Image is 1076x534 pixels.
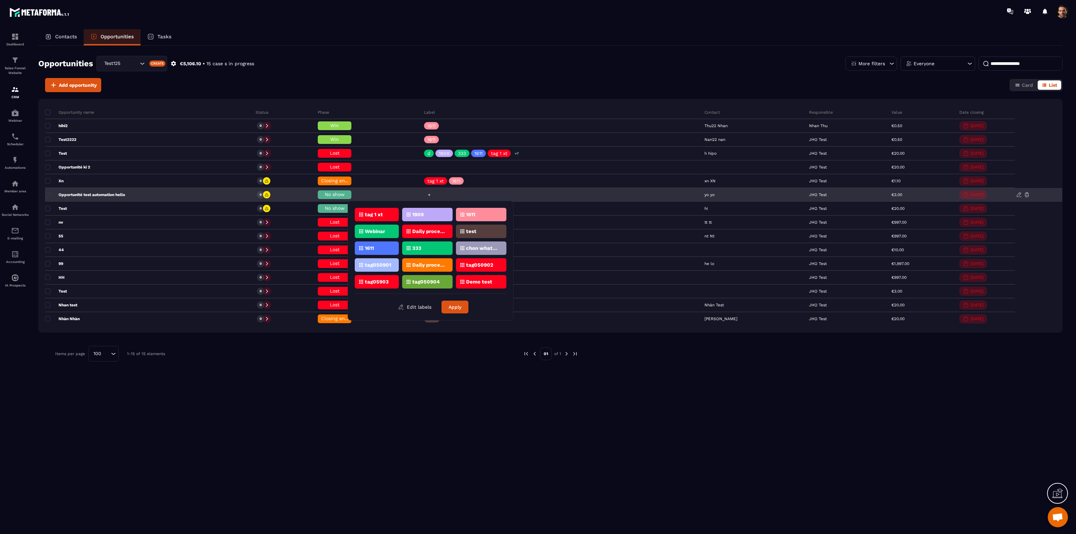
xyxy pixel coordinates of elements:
div: Create [149,61,166,67]
p: JHO Test [809,234,827,238]
span: List [1049,82,1057,88]
p: nv [45,220,63,225]
p: chon whatsapp [466,246,499,251]
a: accountantaccountantAccounting [2,245,29,269]
p: Automations [2,166,29,169]
p: [DATE] [970,192,984,197]
p: 1611 [365,246,374,251]
p: Contacts [55,34,77,40]
img: prev [523,351,529,357]
input: Search for option [126,60,138,67]
p: 0 [260,289,262,294]
span: Win [330,137,339,142]
a: social-networksocial-networkSocial Networks [2,198,29,222]
img: scheduler [11,132,19,141]
p: Nhan Thu [809,123,828,128]
p: Opportunity name [45,110,94,115]
p: JHO Test [809,275,827,280]
img: formation [11,85,19,93]
p: Phase [318,110,329,115]
p: 0 [260,247,262,252]
p: 1-15 of 15 elements [127,351,165,356]
p: 99 [45,261,63,266]
p: [DATE] [970,137,984,142]
p: [DATE] [970,165,984,169]
p: 01 [540,347,552,360]
p: [DATE] [970,275,984,280]
p: Nhàn Nhàn [45,316,80,321]
span: Lost [330,219,340,225]
span: Lost [330,261,340,266]
p: Items per page [55,351,85,356]
p: Date closing [959,110,984,115]
p: Xn [45,178,64,184]
p: JHO Test [809,289,827,294]
img: automations [11,156,19,164]
a: formationformationSales Funnel Website [2,51,29,80]
span: 100 [91,350,104,357]
p: JHO Test [809,192,827,197]
p: €20.00 [891,206,905,211]
p: €997.00 [891,234,907,238]
p: 0 [260,220,262,225]
p: €20.00 [891,151,905,156]
p: tag050902 [466,263,493,267]
p: Webinar [2,119,29,122]
p: 1611 [452,179,460,183]
p: JHO Test [809,303,827,307]
span: Lost [330,150,340,156]
p: Dashboard [2,42,29,46]
p: E-mailing [2,236,29,240]
button: Add opportunity [45,78,101,92]
p: Daily process required [412,263,445,267]
p: Test [45,289,67,294]
p: d [427,151,430,156]
p: tag 1 xt [365,212,383,217]
p: [DATE] [970,123,984,128]
p: [DATE] [970,220,984,225]
a: emailemailE-mailing [2,222,29,245]
a: automationsautomationsMember area [2,175,29,198]
p: €3.00 [891,289,902,294]
button: Apply [441,301,468,313]
p: of 1 [554,351,561,356]
a: Contacts [38,29,84,45]
p: 333 [458,151,466,156]
p: Opportunité ki 2 [45,164,90,170]
button: Edit labels [393,301,436,313]
p: tag05903 [365,279,389,284]
p: €997.00 [891,220,907,225]
p: €3.00 [891,192,902,197]
p: [DATE] [970,151,984,156]
p: Responsible [809,110,833,115]
p: hihi2 [45,123,68,128]
p: [DATE] [970,206,984,211]
img: next [564,351,570,357]
p: Everyone [914,61,934,66]
p: €10.00 [891,247,904,252]
p: 1611 [427,137,435,142]
p: Sales Funnel Website [2,66,29,75]
p: Value [891,110,902,115]
img: logo [9,6,70,18]
p: Test [45,151,67,156]
p: [DATE] [970,234,984,238]
img: email [11,227,19,235]
p: 55 [45,233,63,239]
p: More filters [858,61,885,66]
p: Demo test [466,279,492,284]
p: €0.50 [891,137,902,142]
p: test [466,229,476,234]
p: JHO Test [809,261,827,266]
p: Social Networks [2,213,29,217]
p: [DATE] [970,261,984,266]
img: formation [11,33,19,41]
p: 15 case s in progress [206,61,254,67]
p: 0 [260,303,262,307]
a: automationsautomationsAutomations [2,151,29,175]
p: 0 [260,234,262,238]
p: JHO Test [809,165,827,169]
p: [DATE] [970,289,984,294]
p: Opportunité test automation hello [45,192,125,197]
img: formation [11,56,19,64]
